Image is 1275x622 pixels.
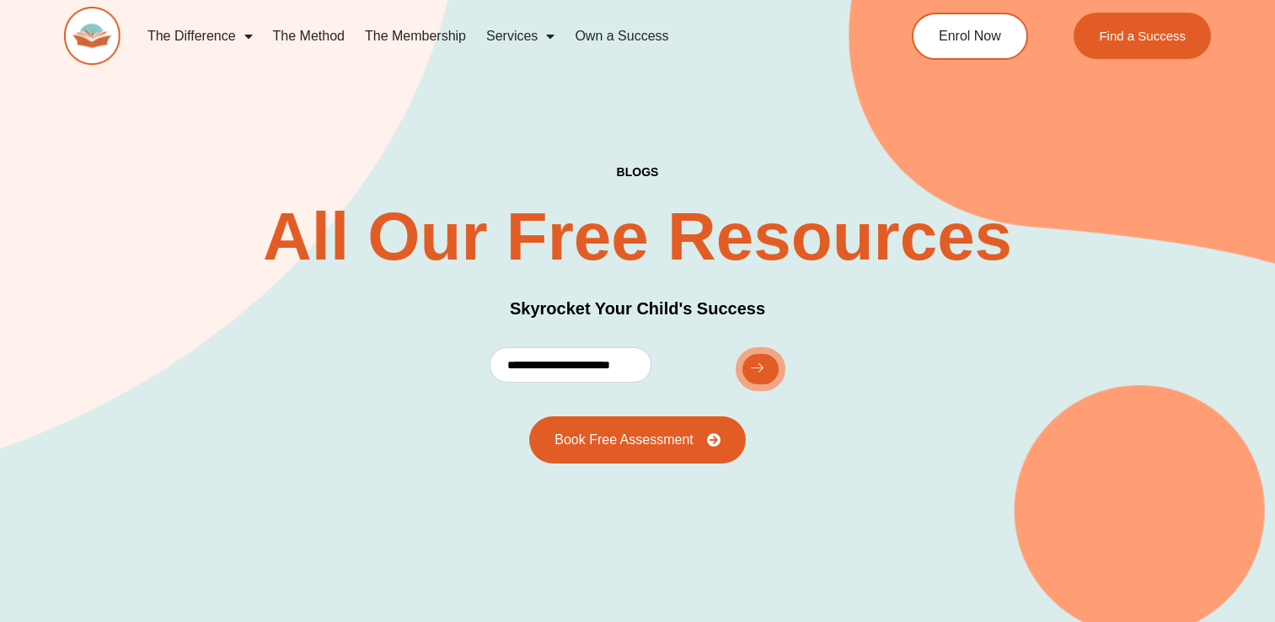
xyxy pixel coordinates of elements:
[529,416,746,464] a: Book Free Assessment
[554,433,694,447] span: Book Free Assessment
[137,17,846,56] nav: Menu
[1074,13,1212,59] a: Find a Success
[476,17,565,56] a: Services
[263,17,355,56] a: The Method
[939,29,1001,43] span: Enrol Now
[736,347,785,391] button: submit
[355,17,476,56] a: The Membership
[490,347,651,383] input: email
[510,299,765,318] span: Skyrocket Your Child's Success
[1100,29,1187,42] span: Find a Success
[617,166,659,178] p: BLOGS
[912,13,1028,60] a: Enrol Now
[137,17,263,56] a: The Difference
[565,17,678,56] a: Own a Success
[263,203,1012,271] h2: All Our Free Resources​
